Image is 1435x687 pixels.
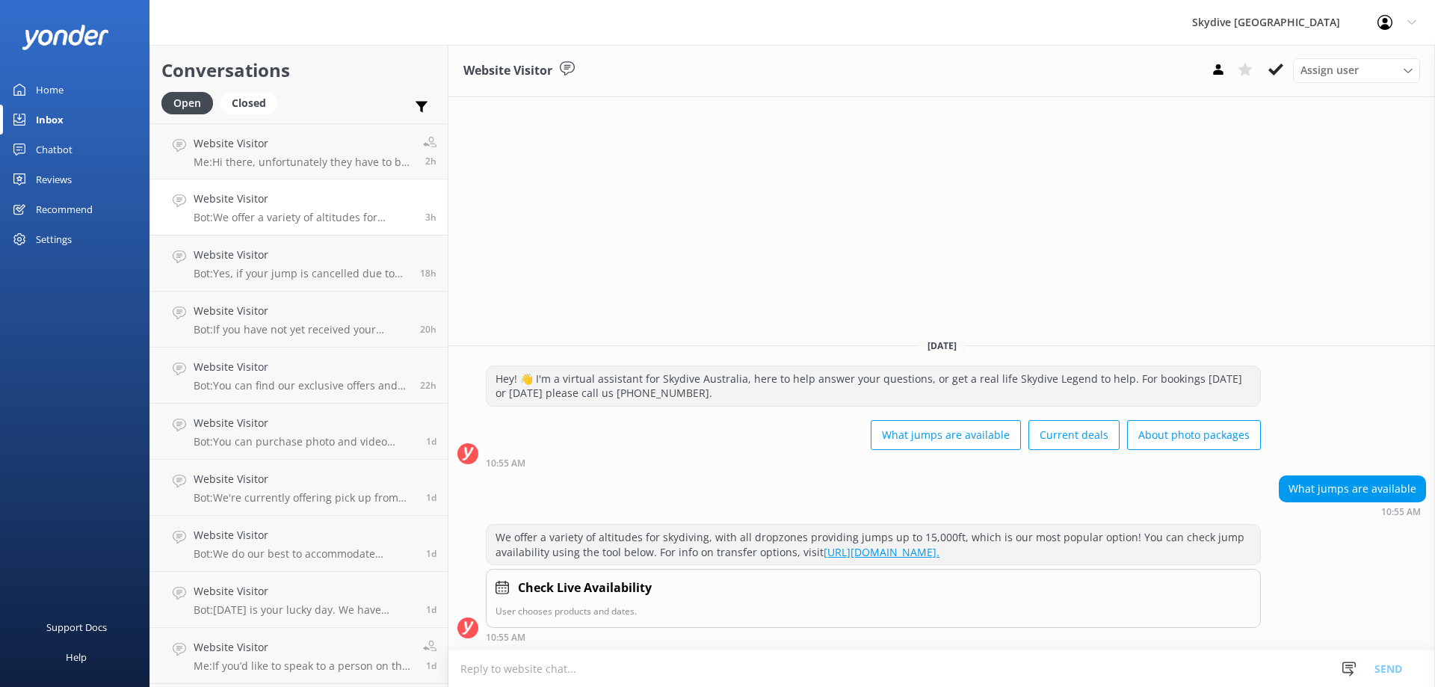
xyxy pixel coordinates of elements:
div: 10:55am 17-Aug-2025 (UTC +10:00) Australia/Brisbane [486,632,1261,642]
span: 10:55am 17-Aug-2025 (UTC +10:00) Australia/Brisbane [425,211,436,224]
div: 10:55am 17-Aug-2025 (UTC +10:00) Australia/Brisbane [1279,506,1426,517]
div: 10:55am 17-Aug-2025 (UTC +10:00) Australia/Brisbane [486,458,1261,468]
strong: 10:55 AM [486,633,525,642]
strong: 10:55 AM [486,459,525,468]
p: Me: Hi there, unfortunately they have to be strictly 16 as per our policy. If you have any questi... [194,155,412,169]
button: Current deals [1028,420,1120,450]
h4: Website Visitor [194,471,415,487]
a: Website VisitorBot:We do our best to accommodate everyone for skydiving, but safety is our priori... [150,516,448,572]
h4: Website Visitor [194,415,415,431]
div: Home [36,75,64,105]
img: yonder-white-logo.png [22,25,108,49]
p: Bot: We do our best to accommodate everyone for skydiving, but safety is our priority. Your girlf... [194,547,415,561]
span: 06:13pm 16-Aug-2025 (UTC +10:00) Australia/Brisbane [420,323,436,336]
span: 10:17am 16-Aug-2025 (UTC +10:00) Australia/Brisbane [426,547,436,560]
div: Recommend [36,194,93,224]
p: Bot: If you have not yet received your confirmation email, please check your junk/spam folder in ... [194,323,409,336]
p: Bot: You can purchase photo and video packages online or at the drop zone on the day of your skyd... [194,435,415,449]
span: Assign user [1300,62,1359,78]
p: User chooses products and dates. [496,604,1251,618]
div: Chatbot [36,135,72,164]
a: Open [161,94,220,111]
a: Website VisitorBot:You can find our exclusive offers and current deals by visiting our specials p... [150,348,448,404]
button: About photo packages [1127,420,1261,450]
a: Website VisitorBot:We offer a variety of altitudes for skydiving, with all dropzones providing ju... [150,179,448,235]
p: Bot: You can find our exclusive offers and current deals by visiting our specials page at [URL][D... [194,379,409,392]
a: Website VisitorBot:If you have not yet received your confirmation email, please check your junk/s... [150,292,448,348]
div: Inbox [36,105,64,135]
div: Open [161,92,213,114]
strong: 10:55 AM [1381,508,1421,517]
span: 10:15am 16-Aug-2025 (UTC +10:00) Australia/Brisbane [426,603,436,616]
h4: Website Visitor [194,247,409,263]
a: Website VisitorBot:[DATE] is your lucky day. We have exclusive offers when you book direct! Visit... [150,572,448,628]
h2: Conversations [161,56,436,84]
div: Hey! 👋 I'm a virtual assistant for Skydive Australia, here to help answer your questions, or get ... [487,366,1260,406]
p: Bot: We offer a variety of altitudes for skydiving, with all dropzones providing jumps up to 15,0... [194,211,414,224]
h4: Website Visitor [194,583,415,600]
h4: Website Visitor [194,135,412,152]
div: Support Docs [46,612,107,642]
a: Website VisitorMe:If you’d like to speak to a person on the Skydive Australia team, please call [... [150,628,448,684]
a: Website VisitorBot:You can purchase photo and video packages online or at the drop zone on the da... [150,404,448,460]
h4: Website Visitor [194,359,409,375]
div: Closed [220,92,277,114]
div: Settings [36,224,72,254]
h4: Website Visitor [194,191,414,207]
p: Bot: Yes, if your jump is cancelled due to weather and you are unable to re-book because you are ... [194,267,409,280]
a: Website VisitorBot:Yes, if your jump is cancelled due to weather and you are unable to re-book be... [150,235,448,292]
div: Help [66,642,87,672]
span: [DATE] [919,339,966,352]
div: What jumps are available [1280,476,1425,502]
span: 10:24am 16-Aug-2025 (UTC +10:00) Australia/Brisbane [426,491,436,504]
p: Me: If you’d like to speak to a person on the Skydive Australia team, please call [PHONE_NUMBER] ... [194,659,412,673]
span: 10:37am 16-Aug-2025 (UTC +10:00) Australia/Brisbane [426,435,436,448]
a: Website VisitorMe:Hi there, unfortunately they have to be strictly 16 as per our policy. If you h... [150,123,448,179]
h4: Website Visitor [194,303,409,319]
button: What jumps are available [871,420,1021,450]
a: Website VisitorBot:We're currently offering pick up from the majority of our locations. Please ch... [150,460,448,516]
a: [URL][DOMAIN_NAME]. [824,545,939,559]
h4: Check Live Availability [518,579,652,598]
div: Reviews [36,164,72,194]
div: We offer a variety of altitudes for skydiving, with all dropzones providing jumps up to 15,000ft,... [487,525,1260,564]
span: 08:38am 16-Aug-2025 (UTC +10:00) Australia/Brisbane [426,659,436,672]
p: Bot: We're currently offering pick up from the majority of our locations. Please check with our t... [194,491,415,505]
h4: Website Visitor [194,639,412,656]
a: Closed [220,94,285,111]
span: 03:51pm 16-Aug-2025 (UTC +10:00) Australia/Brisbane [420,379,436,392]
h3: Website Visitor [463,61,552,81]
h4: Website Visitor [194,527,415,543]
span: 12:36pm 17-Aug-2025 (UTC +10:00) Australia/Brisbane [425,155,436,167]
p: Bot: [DATE] is your lucky day. We have exclusive offers when you book direct! Visit our specials ... [194,603,415,617]
div: Assign User [1293,58,1420,82]
span: 07:53pm 16-Aug-2025 (UTC +10:00) Australia/Brisbane [420,267,436,280]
